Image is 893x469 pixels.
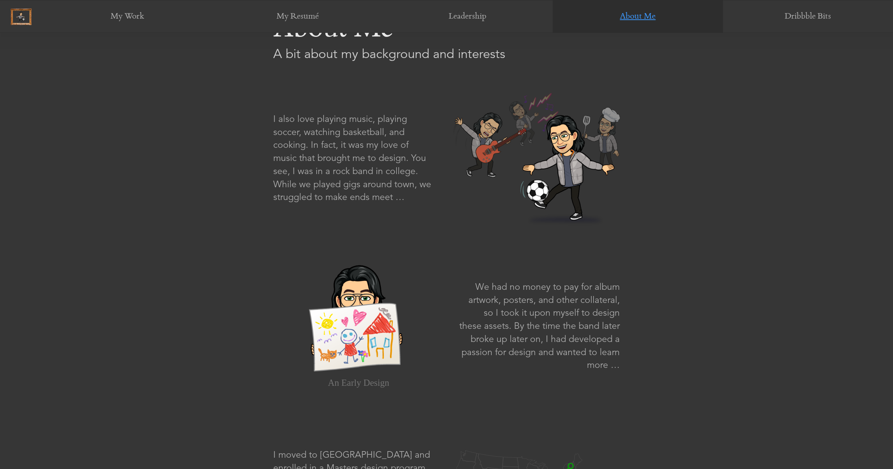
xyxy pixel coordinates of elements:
a: My Resumé [212,0,382,33]
img: picture-frame.png [11,8,32,25]
img: 1.svg [445,89,620,227]
img: 2.svg [273,257,448,395]
a: Leadership [383,0,553,33]
a: About Me [553,0,723,33]
p: I also love playing music, playing soccer, watching basketball, and cooking. In fact, it was my l... [273,112,434,204]
a: Dribbble Bits [723,0,893,33]
a: My Work [42,0,212,33]
p: A bit about my background and interests [273,45,620,63]
p: We had no money to pay for album artwork, posters, and other collateral, so I took it upon myself... [459,280,620,372]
